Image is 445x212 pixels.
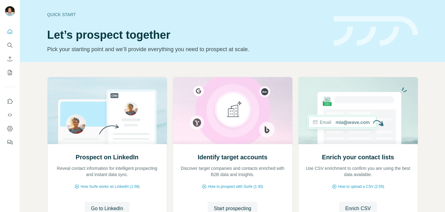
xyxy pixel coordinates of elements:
button: Use Surfe API [5,109,15,121]
div: Quick start [47,11,326,18]
span: How to prospect with Surfe (1:30) [208,184,263,189]
button: My lists [5,67,15,78]
p: Reveal contact information for intelligent prospecting and instant data sync. [54,165,161,178]
button: Enrich CSV [5,53,15,64]
button: Feedback [5,137,15,148]
button: Quick start [5,26,15,37]
img: Enrich your contact lists [298,77,418,144]
p: Use CSV enrichment to confirm you are using the best data available. [305,165,412,178]
h1: Let’s prospect together [47,29,326,41]
img: Identify target accounts [173,77,293,144]
img: Avatar [5,6,15,16]
img: banner [334,16,418,46]
h2: Identify target accounts [198,153,268,161]
span: How Surfe works on LinkedIn (1:58) [81,184,140,189]
button: Use Surfe on LinkedIn [5,96,15,107]
h2: Enrich your contact lists [322,153,394,161]
span: How to upload a CSV (2:59) [338,184,384,189]
button: Search [5,40,15,51]
img: Prospect on LinkedIn [47,77,167,144]
h2: Prospect on LinkedIn [76,153,138,161]
p: Discover target companies and contacts enriched with B2B data and insights. [179,165,286,178]
p: Pick your starting point and we’ll provide everything you need to prospect at scale. [47,45,326,54]
button: Dashboard [5,123,15,134]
